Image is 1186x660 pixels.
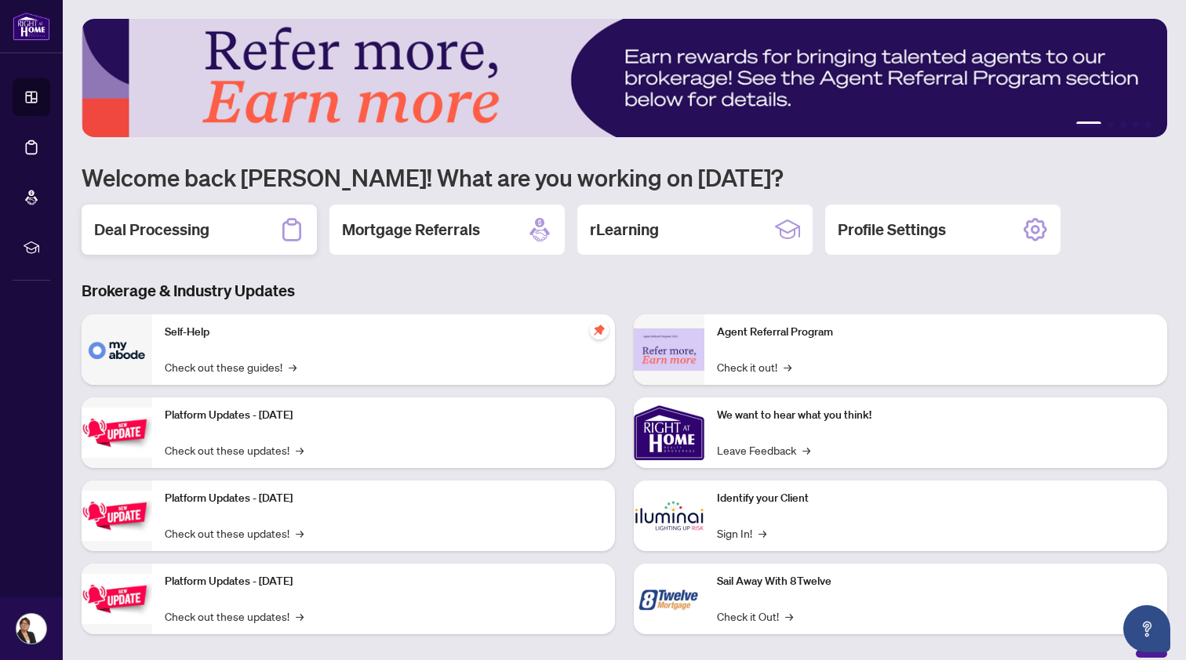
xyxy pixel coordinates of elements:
[717,324,1155,341] p: Agent Referral Program
[296,524,304,542] span: →
[94,219,209,241] h2: Deal Processing
[785,607,793,625] span: →
[16,614,46,644] img: Profile Icon
[1145,121,1151,128] button: 5
[634,564,704,634] img: Sail Away With 8Twelve
[717,407,1155,424] p: We want to hear what you think!
[82,408,152,457] img: Platform Updates - July 21, 2025
[634,397,704,468] img: We want to hear what you think!
[717,441,810,459] a: Leave Feedback→
[717,524,766,542] a: Sign In!→
[759,524,766,542] span: →
[342,219,480,241] h2: Mortgage Referrals
[802,441,810,459] span: →
[165,490,602,507] p: Platform Updates - [DATE]
[82,162,1167,192] h1: Welcome back [PERSON_NAME]! What are you working on [DATE]?
[1120,121,1126,128] button: 3
[634,328,704,372] img: Agent Referral Program
[165,407,602,424] p: Platform Updates - [DATE]
[717,358,791,375] a: Check it out!→
[590,321,609,339] span: pushpin
[296,441,304,459] span: →
[717,490,1155,507] p: Identify your Client
[165,358,296,375] a: Check out these guides!→
[717,607,793,625] a: Check it Out!→
[296,607,304,625] span: →
[82,491,152,540] img: Platform Updates - July 8, 2025
[590,219,659,241] h2: rLearning
[13,12,50,41] img: logo
[1076,121,1101,128] button: 1
[165,324,602,341] p: Self-Help
[838,219,946,241] h2: Profile Settings
[717,573,1155,590] p: Sail Away With 8Twelve
[82,314,152,385] img: Self-Help
[1108,121,1114,128] button: 2
[165,441,304,459] a: Check out these updates!→
[1123,605,1170,652] button: Open asap
[165,573,602,590] p: Platform Updates - [DATE]
[82,574,152,623] img: Platform Updates - June 23, 2025
[1133,121,1139,128] button: 4
[784,358,791,375] span: →
[82,280,1167,302] h3: Brokerage & Industry Updates
[82,19,1167,137] img: Slide 0
[289,358,296,375] span: →
[165,524,304,542] a: Check out these updates!→
[165,607,304,625] a: Check out these updates!→
[634,480,704,551] img: Identify your Client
